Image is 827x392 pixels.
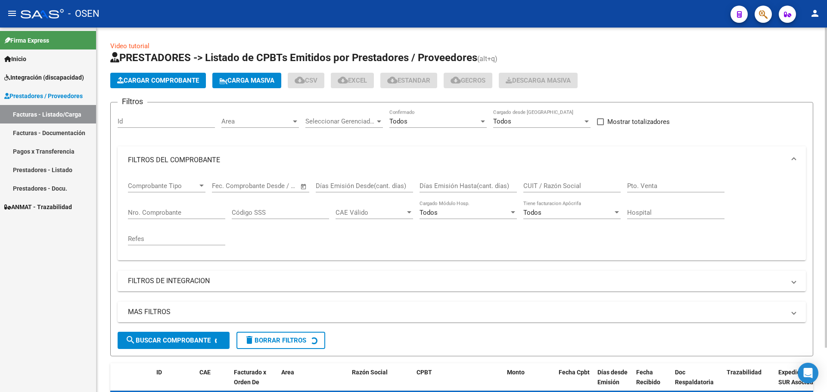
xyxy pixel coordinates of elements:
span: Expediente SUR Asociado [778,369,817,386]
button: Gecros [444,73,492,88]
span: Todos [493,117,511,125]
span: Area [221,117,291,125]
span: Integración (discapacidad) [4,73,84,82]
mat-panel-title: FILTROS DE INTEGRACION [128,276,785,286]
span: CPBT [417,369,432,376]
mat-panel-title: MAS FILTROS [128,307,785,317]
span: ID [156,369,162,376]
a: Video tutorial [110,42,149,50]
h3: Filtros [118,96,147,108]
mat-panel-title: FILTROS DEL COMPROBANTE [128,155,785,165]
button: EXCEL [331,73,374,88]
span: Mostrar totalizadores [607,117,670,127]
span: Carga Masiva [219,77,274,84]
button: Borrar Filtros [236,332,325,349]
span: (alt+q) [477,55,497,63]
div: FILTROS DEL COMPROBANTE [118,174,806,260]
span: Todos [420,209,438,216]
span: Buscar Comprobante [125,336,211,344]
mat-icon: cloud_download [295,75,305,85]
span: Area [281,369,294,376]
span: Trazabilidad [727,369,762,376]
span: Descarga Masiva [506,77,571,84]
button: Carga Masiva [212,73,281,88]
span: CSV [295,77,317,84]
span: Monto [507,369,525,376]
input: Fecha fin [255,182,296,190]
span: CAE [199,369,211,376]
span: Todos [523,209,541,216]
button: Buscar Comprobante [118,332,230,349]
button: Descarga Masiva [499,73,578,88]
button: Estandar [380,73,437,88]
mat-icon: delete [244,335,255,345]
span: PRESTADORES -> Listado de CPBTs Emitidos por Prestadores / Proveedores [110,52,477,64]
span: EXCEL [338,77,367,84]
span: Firma Express [4,36,49,45]
span: Comprobante Tipo [128,182,198,190]
span: Días desde Emisión [597,369,628,386]
mat-expansion-panel-header: FILTROS DE INTEGRACION [118,271,806,291]
span: Facturado x Orden De [234,369,266,386]
mat-icon: cloud_download [338,75,348,85]
span: Cargar Comprobante [117,77,199,84]
span: - OSEN [68,4,99,23]
button: Cargar Comprobante [110,73,206,88]
span: Doc Respaldatoria [675,369,714,386]
button: CSV [288,73,324,88]
span: Todos [389,117,407,125]
span: Inicio [4,54,26,64]
span: CAE Válido [336,209,405,216]
span: Gecros [451,77,485,84]
span: ANMAT - Trazabilidad [4,202,72,212]
input: Fecha inicio [212,182,247,190]
span: Prestadores / Proveedores [4,91,83,101]
span: Borrar Filtros [244,336,306,344]
mat-expansion-panel-header: FILTROS DEL COMPROBANTE [118,146,806,174]
button: Open calendar [299,182,309,191]
mat-icon: person [810,8,820,19]
mat-icon: menu [7,8,17,19]
app-download-masive: Descarga masiva de comprobantes (adjuntos) [499,73,578,88]
mat-icon: search [125,335,136,345]
span: Razón Social [352,369,388,376]
mat-icon: cloud_download [387,75,398,85]
span: Fecha Recibido [636,369,660,386]
mat-expansion-panel-header: MAS FILTROS [118,302,806,322]
div: Open Intercom Messenger [798,363,818,383]
span: Fecha Cpbt [559,369,590,376]
span: Seleccionar Gerenciador [305,117,375,125]
span: Estandar [387,77,430,84]
mat-icon: cloud_download [451,75,461,85]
